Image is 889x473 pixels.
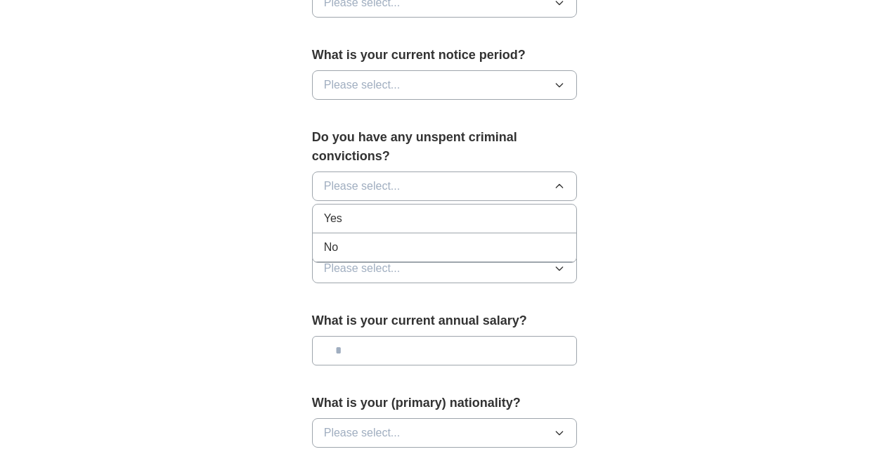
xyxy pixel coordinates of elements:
[324,425,401,441] span: Please select...
[312,70,578,100] button: Please select...
[324,210,342,227] span: Yes
[312,394,578,413] label: What is your (primary) nationality?
[312,418,578,448] button: Please select...
[324,77,401,93] span: Please select...
[312,254,578,283] button: Please select...
[324,178,401,195] span: Please select...
[312,311,578,330] label: What is your current annual salary?
[324,260,401,277] span: Please select...
[312,128,578,166] label: Do you have any unspent criminal convictions?
[312,171,578,201] button: Please select...
[324,239,338,256] span: No
[312,46,578,65] label: What is your current notice period?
